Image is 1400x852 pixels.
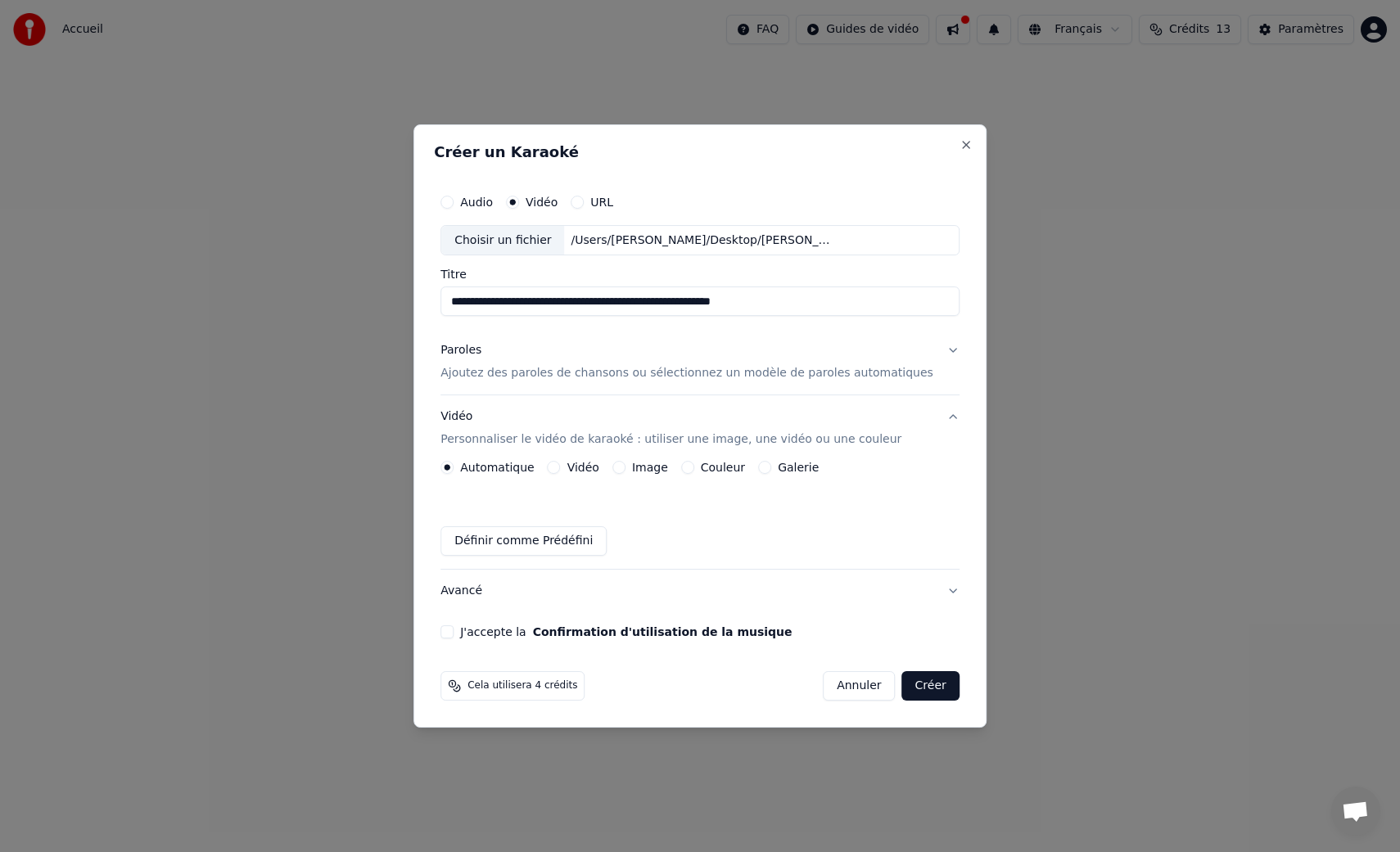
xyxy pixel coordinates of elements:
[440,396,960,462] button: VidéoPersonnaliser le vidéo de karaoké : utiliser une image, une vidéo ou une couleur
[902,671,960,701] button: Créer
[467,679,577,692] span: Cela utilisera 4 crédits
[440,269,960,281] label: Titre
[440,366,933,382] p: Ajoutez des paroles de chansons ou sélectionnez un modèle de paroles automatiques
[590,196,613,208] label: URL
[440,343,481,359] div: Paroles
[440,431,901,448] p: Personnaliser le vidéo de karaoké : utiliser une image, une vidéo ou une couleur
[632,462,668,473] label: Image
[440,409,901,449] div: Vidéo
[567,462,599,473] label: Vidéo
[778,462,819,473] label: Galerie
[434,145,966,160] h2: Créer un Karaoké
[565,232,843,249] div: /Users/[PERSON_NAME]/Desktop/[PERSON_NAME] fils de [PERSON_NAME] trop mangé de kebab [Clip offic...
[460,462,534,473] label: Automatique
[823,671,895,701] button: Annuler
[526,196,558,208] label: Vidéo
[440,330,960,395] button: ParolesAjoutez des paroles de chansons ou sélectionnez un modèle de paroles automatiques
[440,461,960,569] div: VidéoPersonnaliser le vidéo de karaoké : utiliser une image, une vidéo ou une couleur
[460,626,792,638] label: J'accepte la
[441,226,564,255] div: Choisir un fichier
[440,570,960,612] button: Avancé
[460,196,493,208] label: Audio
[440,526,607,556] button: Définir comme Prédéfini
[533,626,793,638] button: J'accepte la
[701,462,745,473] label: Couleur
